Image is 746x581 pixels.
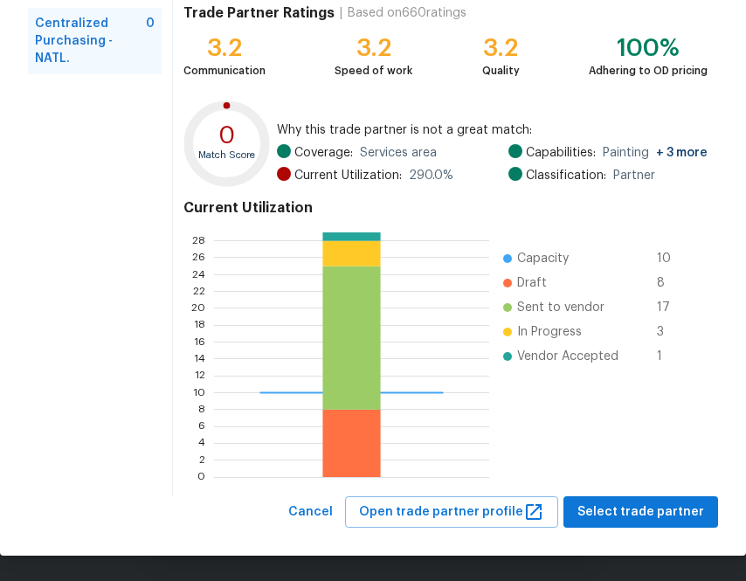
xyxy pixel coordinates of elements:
span: Cancel [288,501,333,523]
span: 17 [657,299,685,316]
span: Sent to vendor [517,299,604,316]
text: 6 [198,420,205,431]
text: 0 [197,471,205,481]
h4: Current Utilization [183,199,708,217]
span: Services area [360,144,437,162]
span: + 3 more [656,147,708,159]
text: 2 [199,454,205,465]
span: Current Utilization: [294,167,402,184]
text: 4 [198,438,205,448]
span: 290.0 % [409,167,453,184]
span: Painting [603,144,708,162]
span: Capacity [517,250,569,267]
span: 8 [657,274,685,292]
text: 0 [218,124,235,148]
span: 0 [146,15,155,67]
text: 22 [193,286,205,296]
span: Open trade partner profile [359,501,544,523]
div: Speed of work [335,62,412,80]
text: 10 [193,387,205,398]
span: In Progress [517,323,582,341]
span: Coverage: [294,144,353,162]
button: Open trade partner profile [345,496,558,529]
button: Cancel [281,496,340,529]
span: Vendor Accepted [517,348,618,365]
text: 12 [195,370,205,380]
text: 18 [194,319,205,329]
text: 8 [198,404,205,414]
div: 3.2 [183,39,266,57]
text: 20 [191,302,205,313]
div: 3.2 [482,39,520,57]
span: Partner [613,167,655,184]
text: 26 [192,252,205,262]
span: Capabilities: [526,144,596,162]
h4: Trade Partner Ratings [183,4,335,22]
div: 100% [589,39,708,57]
span: Classification: [526,167,606,184]
span: Why this trade partner is not a great match: [277,121,708,139]
span: Draft [517,274,547,292]
span: Centralized Purchasing - NATL. [35,15,146,67]
text: 28 [192,235,205,246]
div: Communication [183,62,266,80]
text: 24 [192,269,205,280]
div: | [335,4,348,22]
text: Match Score [198,150,255,160]
text: 16 [194,336,205,347]
div: Quality [482,62,520,80]
div: Based on 660 ratings [348,4,466,22]
div: 3.2 [335,39,412,57]
span: 1 [657,348,685,365]
button: Select trade partner [563,496,718,529]
span: 10 [657,250,685,267]
text: 14 [194,353,205,363]
div: Adhering to OD pricing [589,62,708,80]
span: Select trade partner [577,501,704,523]
span: 3 [657,323,685,341]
